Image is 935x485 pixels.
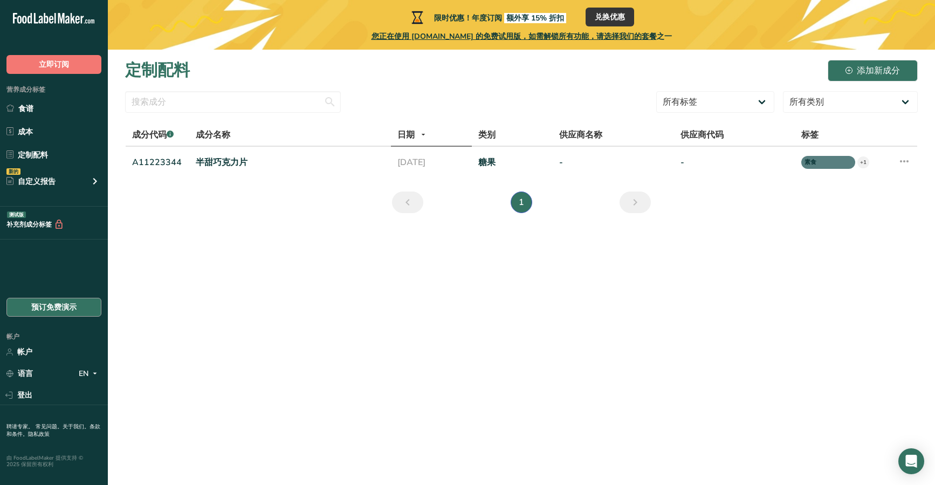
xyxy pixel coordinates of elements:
a: 半甜巧克力片 [196,156,385,169]
font: 立即订阅 [39,59,69,70]
font: 定制配料 [18,150,48,160]
a: - [559,156,668,169]
a: - [680,156,789,169]
a: A11223344 [132,156,183,169]
a: 聘请专家。 [6,423,33,431]
font: 2025 保留所有权利 [6,461,53,468]
a: 下一个 [620,192,651,213]
font: 素食 [805,158,816,166]
font: 半甜巧克力片 [196,156,247,168]
div: 打开 Intercom Messenger [898,448,924,474]
font: 供应商代码 [680,129,724,141]
font: - [559,156,563,168]
font: 供应商名称 [559,129,602,141]
button: 立即订阅 [6,55,101,74]
font: 营养成分标签 [6,85,45,94]
a: 以前的 [392,192,423,213]
font: 标签 [801,129,819,141]
font: 成本 [18,127,33,137]
font: 定制配料 [125,59,190,81]
font: 帐户 [6,332,19,341]
font: 成分代码 [132,129,167,141]
font: 补充剂成分标签 [6,220,52,229]
font: 由 FoodLabelMaker 提供支持 © [6,454,83,462]
font: 添加新成分 [857,65,900,77]
font: 测试版 [9,211,24,218]
font: 登出 [17,390,32,400]
font: 之一 [657,31,672,42]
font: 限时优惠！ [434,13,472,23]
font: - [680,156,684,168]
button: 添加新成分 [828,60,918,81]
a: 常见问题。 [36,423,63,431]
a: 预订免费演示 [6,298,101,317]
font: 糖果 [478,156,496,168]
font: 日期 [397,129,415,141]
font: [DATE] [397,156,425,168]
button: 兑换优惠 [586,8,634,26]
font: 年度订阅 [472,13,502,23]
a: 隐私政策 [28,431,50,438]
font: 兑换优惠 [595,12,625,22]
font: A11223344 [132,156,182,168]
font: 额外享 15% 折扣 [506,13,564,23]
font: 类别 [478,129,496,141]
font: 新的 [9,168,18,175]
font: EN [79,368,88,379]
font: 帐户 [17,347,32,357]
font: 您正在使用 [DOMAIN_NAME] 的免费试用版，如需解锁所有功能，请选择我们的套餐 [372,31,657,42]
font: 成分名称 [196,129,230,141]
font: 食谱 [18,104,33,114]
a: 糖果 [478,156,546,169]
font: +1 [860,159,867,166]
a: [DATE] [397,156,465,169]
font: 语言 [18,368,33,379]
a: 关于我们。 [63,423,90,431]
font: 自定义报告 [18,176,56,187]
a: 条款和条件。 [6,423,100,438]
input: 搜索成分 [125,91,341,113]
font: 预订免费演示 [31,302,77,312]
